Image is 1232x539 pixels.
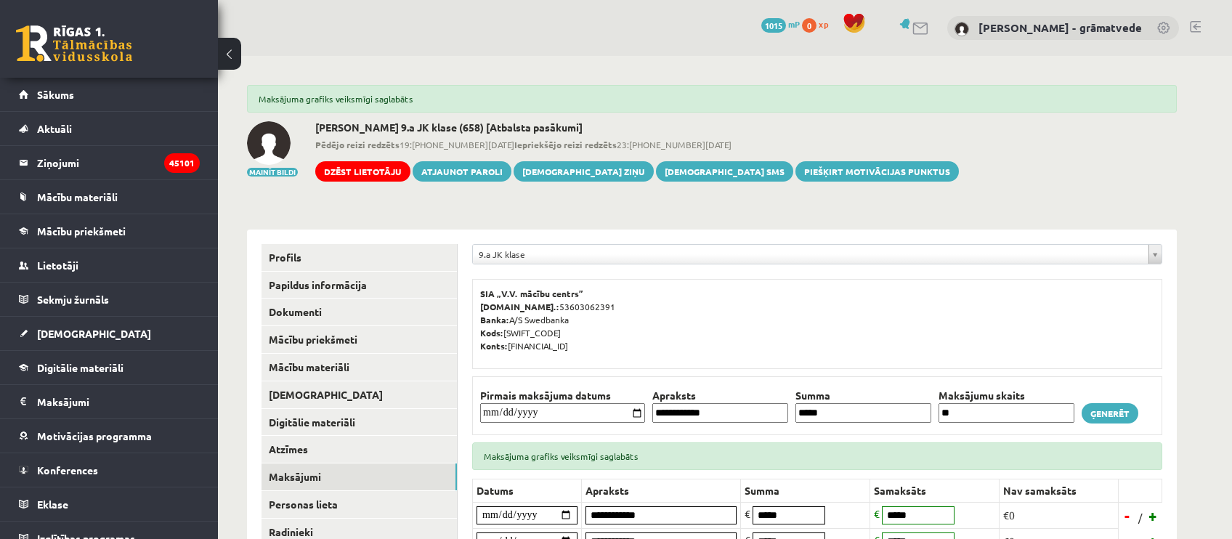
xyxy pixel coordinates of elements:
a: Eklase [19,487,200,521]
div: Maksājuma grafiks veiksmīgi saglabāts [247,85,1177,113]
span: 0 [802,18,816,33]
span: mP [788,18,800,30]
a: Profils [262,244,457,271]
span: Motivācijas programma [37,429,152,442]
a: + [1146,505,1161,527]
a: - [1120,505,1135,527]
a: Aktuāli [19,112,200,145]
a: Mācību materiāli [19,180,200,214]
span: Digitālie materiāli [37,361,123,374]
th: Nav samaksāts [1000,479,1119,502]
span: Mācību priekšmeti [37,224,126,238]
b: Iepriekšējo reizi redzēts [514,139,617,150]
a: Mācību materiāli [262,354,457,381]
a: Sākums [19,78,200,111]
img: Antra Sondore - grāmatvede [955,22,969,36]
a: Dzēst lietotāju [315,161,410,182]
a: Lietotāji [19,248,200,282]
a: Atjaunot paroli [413,161,511,182]
a: Sekmju žurnāls [19,283,200,316]
i: 45101 [164,153,200,173]
img: Valdis Krezevskis [247,121,291,165]
span: xp [819,18,828,30]
th: Pirmais maksājuma datums [477,388,649,403]
th: Apraksts [582,479,741,502]
a: Maksājumi [262,463,457,490]
a: [DEMOGRAPHIC_DATA] [262,381,457,408]
a: Digitālie materiāli [262,409,457,436]
span: Sekmju žurnāls [37,293,109,306]
a: [DEMOGRAPHIC_DATA] SMS [656,161,793,182]
th: Summa [741,479,870,502]
span: 1015 [761,18,786,33]
span: 19:[PHONE_NUMBER][DATE] 23:[PHONE_NUMBER][DATE] [315,138,959,151]
button: Mainīt bildi [247,168,298,177]
b: SIA „V.V. mācību centrs” [480,288,584,299]
th: Summa [792,388,935,403]
legend: Ziņojumi [37,146,200,179]
a: Dokumenti [262,299,457,325]
a: [PERSON_NAME] - grāmatvede [978,20,1142,35]
b: Banka: [480,314,509,325]
a: Papildus informācija [262,272,457,299]
h2: [PERSON_NAME] 9.a JK klase (658) [Atbalsta pasākumi] [315,121,959,134]
a: Personas lieta [262,491,457,518]
legend: Maksājumi [37,385,200,418]
a: Digitālie materiāli [19,351,200,384]
b: Kods: [480,327,503,339]
span: [DEMOGRAPHIC_DATA] [37,327,151,340]
a: Ģenerēt [1082,403,1138,423]
span: Eklase [37,498,68,511]
th: Apraksts [649,388,792,403]
a: Ziņojumi45101 [19,146,200,179]
th: Maksājumu skaits [935,388,1078,403]
a: Piešķirt motivācijas punktus [795,161,959,182]
div: Maksājuma grafiks veiksmīgi saglabāts [472,442,1162,470]
a: Konferences [19,453,200,487]
a: Maksājumi [19,385,200,418]
a: [DEMOGRAPHIC_DATA] ziņu [514,161,654,182]
th: Samaksāts [870,479,1000,502]
a: Atzīmes [262,436,457,463]
a: 9.a JK klase [473,245,1162,264]
span: Mācību materiāli [37,190,118,203]
p: 53603062391 A/S Swedbanka [SWIFT_CODE] [FINANCIAL_ID] [480,287,1154,352]
a: Motivācijas programma [19,419,200,453]
span: Aktuāli [37,122,72,135]
td: €0 [1000,502,1119,528]
a: 1015 mP [761,18,800,30]
span: € [874,507,880,520]
a: Rīgas 1. Tālmācības vidusskola [16,25,132,62]
span: € [745,507,750,520]
span: 9.a JK klase [479,245,1143,264]
span: Lietotāji [37,259,78,272]
b: Pēdējo reizi redzēts [315,139,400,150]
a: 0 xp [802,18,835,30]
a: Mācību priekšmeti [262,326,457,353]
b: [DOMAIN_NAME].: [480,301,559,312]
span: Konferences [37,463,98,477]
th: Datums [473,479,582,502]
b: Konts: [480,340,508,352]
span: / [1137,510,1144,525]
a: Mācību priekšmeti [19,214,200,248]
a: [DEMOGRAPHIC_DATA] [19,317,200,350]
span: Sākums [37,88,74,101]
